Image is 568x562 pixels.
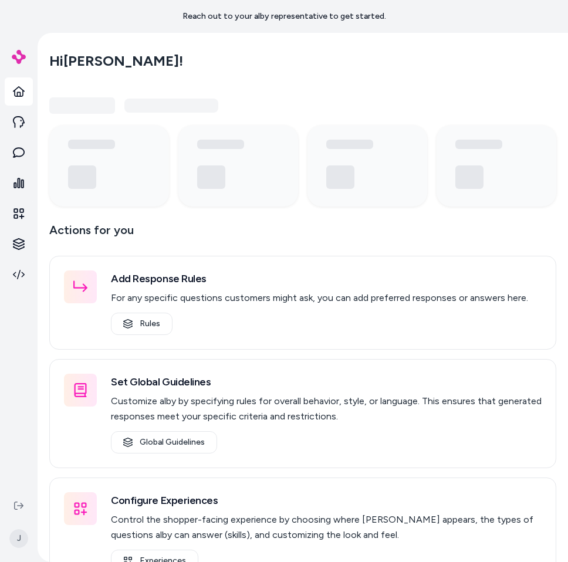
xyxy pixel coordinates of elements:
p: Actions for you [49,221,556,249]
h2: Hi [PERSON_NAME] ! [49,52,183,70]
span: J [9,529,28,548]
a: Global Guidelines [111,431,217,453]
p: Control the shopper-facing experience by choosing where [PERSON_NAME] appears, the types of quest... [111,512,542,543]
h3: Add Response Rules [111,270,528,287]
img: alby Logo [12,50,26,64]
h3: Configure Experiences [111,492,542,509]
p: Customize alby by specifying rules for overall behavior, style, or language. This ensures that ge... [111,394,542,424]
button: J [7,520,31,557]
p: Reach out to your alby representative to get started. [182,11,386,22]
a: Rules [111,313,173,335]
p: For any specific questions customers might ask, you can add preferred responses or answers here. [111,290,528,306]
h3: Set Global Guidelines [111,374,542,390]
